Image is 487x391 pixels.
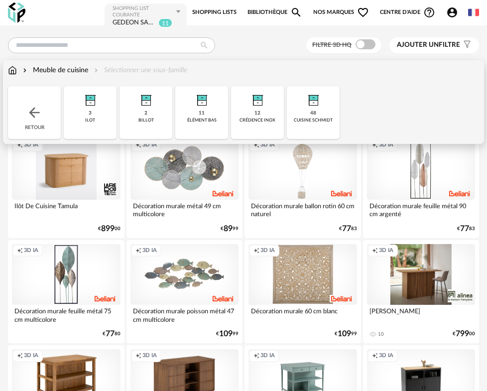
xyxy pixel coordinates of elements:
[21,65,88,75] div: Meuble de cuisine
[216,331,239,337] div: € 99
[260,141,275,149] span: 3D IA
[219,331,233,337] span: 109
[367,200,476,220] div: Décoration murale feuille métal 90 cm argenté
[254,110,260,117] div: 12
[335,331,357,337] div: € 99
[313,2,369,22] span: Nos marques
[389,37,479,53] button: Ajouter unfiltre Filter icon
[379,141,393,149] span: 3D IA
[190,86,214,110] img: Rangement.png
[312,42,352,48] span: Filtre 3D HQ
[372,247,378,255] span: Creation icon
[423,6,435,18] span: Help Circle Outline icon
[12,200,121,220] div: Ilôt De Cuisine Tamula
[260,247,275,255] span: 3D IA
[294,118,333,123] div: cuisine schmidt
[380,6,435,18] span: Centre d'aideHelp Circle Outline icon
[446,6,463,18] span: Account Circle icon
[98,226,121,232] div: € 00
[17,352,23,360] span: Creation icon
[103,331,121,337] div: € 80
[221,226,239,232] div: € 99
[460,41,472,49] span: Filter icon
[468,7,479,18] img: fr
[453,331,475,337] div: € 00
[8,65,17,75] img: svg+xml;base64,PHN2ZyB3aWR0aD0iMTYiIGhlaWdodD0iMTciIHZpZXdCb3g9IjAgMCAxNiAxNyIgZmlsbD0ibm9uZSIgeG...
[244,240,361,343] a: Creation icon 3D IA Décoration murale 60 cm blanc €10999
[8,240,124,343] a: Creation icon 3D IA Décoration murale feuille métal 75 cm multicolore €7780
[456,331,469,337] span: 799
[224,226,233,232] span: 89
[187,118,217,123] div: élément bas
[17,247,23,255] span: Creation icon
[142,247,157,255] span: 3D IA
[290,6,302,18] span: Magnify icon
[8,2,25,23] img: OXP
[372,352,378,360] span: Creation icon
[339,226,357,232] div: € 83
[21,65,29,75] img: svg+xml;base64,PHN2ZyB3aWR0aD0iMTYiIGhlaWdodD0iMTYiIHZpZXdCb3g9IjAgMCAxNiAxNiIgZmlsbD0ibm9uZSIgeG...
[130,305,239,325] div: Décoration murale poisson métal 47 cm multicolore
[367,305,476,325] div: [PERSON_NAME]
[135,247,141,255] span: Creation icon
[338,331,351,337] span: 109
[245,86,269,110] img: Rangement.png
[24,141,38,149] span: 3D IA
[199,110,205,117] div: 11
[244,134,361,238] a: Creation icon 3D IA Décoration murale ballon rotin 60 cm naturel €7783
[106,331,115,337] span: 77
[446,6,458,18] span: Account Circle icon
[17,141,23,149] span: Creation icon
[12,305,121,325] div: Décoration murale feuille métal 75 cm multicolore
[253,141,259,149] span: Creation icon
[240,118,275,123] div: crédence inox
[253,247,259,255] span: Creation icon
[248,200,357,220] div: Décoration murale ballon rotin 60 cm naturel
[301,86,325,110] img: Rangement.png
[78,86,102,110] img: Rangement.png
[24,352,38,360] span: 3D IA
[144,110,147,117] div: 2
[126,134,243,238] a: Creation icon 3D IA Décoration murale métal 49 cm multicolore €8999
[113,5,175,18] div: Shopping List courante
[135,352,141,360] span: Creation icon
[310,110,316,117] div: 48
[130,200,239,220] div: Décoration murale métal 49 cm multicolore
[363,240,480,343] a: Creation icon 3D IA [PERSON_NAME] 10 €79900
[372,141,378,149] span: Creation icon
[89,110,92,117] div: 3
[158,18,172,27] sup: 11
[101,226,115,232] span: 899
[142,352,157,360] span: 3D IA
[24,247,38,255] span: 3D IA
[26,105,42,121] img: svg+xml;base64,PHN2ZyB3aWR0aD0iMjQiIGhlaWdodD0iMjQiIHZpZXdCb3g9IjAgMCAyNCAyNCIgZmlsbD0ibm9uZSIgeG...
[134,86,158,110] img: Rangement.png
[378,331,384,337] div: 10
[379,352,393,360] span: 3D IA
[113,18,156,28] div: GEDEON SALON0109
[135,141,141,149] span: Creation icon
[260,352,275,360] span: 3D IA
[342,226,351,232] span: 77
[357,6,369,18] span: Heart Outline icon
[192,2,237,22] a: Shopping Lists
[247,2,302,22] a: BibliothèqueMagnify icon
[248,305,357,325] div: Décoration murale 60 cm blanc
[138,118,154,123] div: billot
[397,41,439,48] span: Ajouter un
[457,226,475,232] div: € 83
[363,134,480,238] a: Creation icon 3D IA Décoration murale feuille métal 90 cm argenté €7783
[397,41,460,49] span: filtre
[8,134,124,238] a: Creation icon 3D IA Ilôt De Cuisine Tamula €89900
[253,352,259,360] span: Creation icon
[85,118,95,123] div: ilot
[126,240,243,343] a: Creation icon 3D IA Décoration murale poisson métal 47 cm multicolore €10999
[8,86,61,139] div: Retour
[379,247,393,255] span: 3D IA
[460,226,469,232] span: 77
[142,141,157,149] span: 3D IA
